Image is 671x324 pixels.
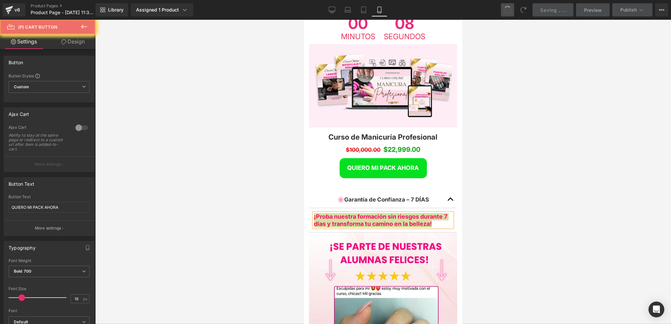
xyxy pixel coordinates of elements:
div: Assigned 1 Product [136,7,188,13]
strong: Garantía de Confianza – 7 DÍAS [40,176,125,183]
span: QUIERO MI PACK AHORA [43,145,115,151]
a: Preview [576,3,610,16]
button: More settings [4,156,94,172]
div: 🌸 [18,176,140,183]
div: Button Text [9,177,34,187]
a: Laptop [340,3,356,16]
b: Custom [14,84,29,90]
span: px [83,297,89,301]
a: Product Pages [31,3,106,9]
div: Ability to stay at the same page or redirect to a custom url after item is added-to-cart. [9,133,68,151]
p: More settings [35,225,61,231]
button: Undo [501,3,514,16]
a: Curso de Manicuría Profesional [25,113,134,121]
div: Open Intercom Messenger [649,302,664,317]
span: $22,999.00 [79,124,116,135]
div: Typography [9,241,36,251]
button: More settings [4,220,94,236]
span: $100,000.00 [42,127,76,133]
span: Product Page - [DATE] 11:38:37 [31,10,94,15]
span: Segundos [80,13,121,21]
span: . [559,7,560,13]
b: Bold 700 [14,269,31,274]
button: Publish [612,3,653,16]
span: Preview [584,7,602,13]
div: Button [9,56,23,65]
div: Button Text [9,195,90,199]
a: Desktop [324,3,340,16]
p: More settings [35,161,61,167]
span: (P) Cart Button [18,24,57,30]
div: Font Weight [9,258,90,263]
b: ¡Proba nuestra formación sin riesgos durante 7 días y transforma tu camino en la belleza! [10,193,143,207]
div: Ajax Cart [9,125,69,132]
div: Font Size [9,286,90,291]
span: Library [108,7,124,13]
button: More [655,3,668,16]
a: Mobile [372,3,387,16]
a: New Library [96,3,128,16]
a: Design [49,34,97,49]
span: Minutos [37,13,71,21]
div: Font [9,309,90,313]
button: Redo [517,3,530,16]
button: QUIERO MI PACK AHORA [36,138,123,158]
span: Publish [620,7,637,13]
a: Tablet [356,3,372,16]
div: v6 [13,6,21,14]
div: Button Styles [9,73,90,78]
div: Ajax Cart [9,108,29,117]
a: v6 [3,3,25,16]
span: Saving [541,7,557,13]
